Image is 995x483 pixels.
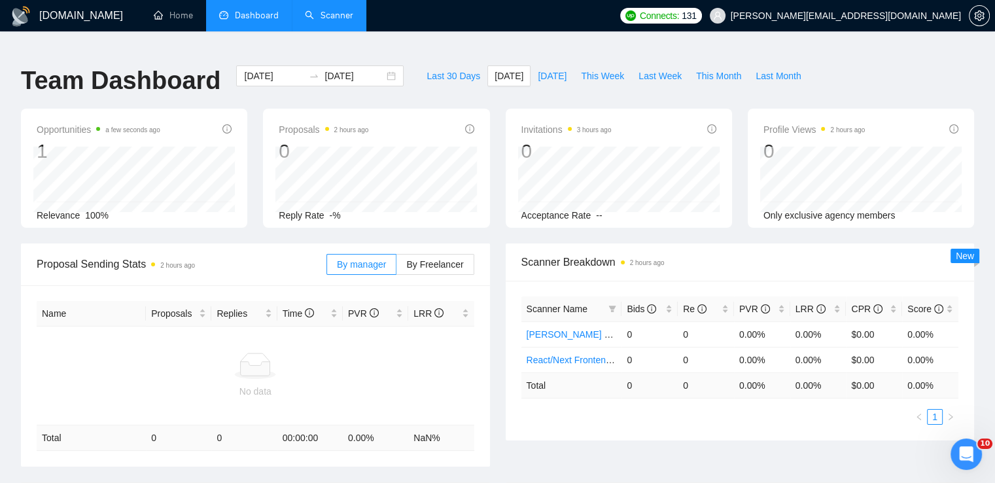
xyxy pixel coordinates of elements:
td: 0.00 % [734,372,790,398]
span: This Week [581,69,624,83]
span: PVR [739,304,770,314]
button: setting [969,5,990,26]
span: Scanner Breakdown [521,254,959,270]
span: info-circle [647,304,656,313]
span: New [956,251,974,261]
div: 0 [279,139,368,164]
span: -- [596,210,602,221]
span: Scanner Name [527,304,587,314]
span: to [309,71,319,81]
button: Last 30 Days [419,65,487,86]
span: Dashboard [235,10,279,21]
a: React/Next Frontend Dev [527,355,630,365]
td: 0 [678,372,734,398]
time: 2 hours ago [630,259,665,266]
span: info-circle [465,124,474,134]
span: Acceptance Rate [521,210,591,221]
span: Bids [627,304,656,314]
a: searchScanner [305,10,353,21]
span: Invitations [521,122,612,137]
span: info-circle [949,124,958,134]
span: Opportunities [37,122,160,137]
span: Connects: [640,9,679,23]
a: 1 [928,410,942,424]
span: filter [608,305,616,313]
img: logo [10,6,31,27]
li: Previous Page [911,409,927,425]
td: 0.00 % [790,372,847,398]
button: Last Week [631,65,689,86]
span: By manager [337,259,386,270]
span: 131 [682,9,696,23]
td: Total [521,372,622,398]
th: Name [37,301,146,327]
span: info-circle [305,308,314,317]
span: info-circle [697,304,707,313]
span: right [947,413,954,421]
td: 0.00% [734,321,790,347]
span: Relevance [37,210,80,221]
iframe: Intercom live chat [951,438,982,470]
th: Replies [211,301,277,327]
span: info-circle [370,308,379,317]
td: 0 [211,425,277,451]
span: Profile Views [763,122,865,137]
td: 0 [621,372,678,398]
span: LRR [413,308,444,319]
td: 0.00% [734,347,790,372]
a: setting [969,10,990,21]
td: 0.00% [790,347,847,372]
td: 00:00:00 [277,425,343,451]
td: 0 [621,347,678,372]
img: upwork-logo.png [625,10,636,21]
div: 0 [763,139,865,164]
span: Re [683,304,707,314]
button: [DATE] [487,65,531,86]
span: dashboard [219,10,228,20]
span: Score [907,304,943,314]
span: PVR [348,308,379,319]
td: 0.00% [790,321,847,347]
td: 0.00 % [902,372,958,398]
button: This Week [574,65,631,86]
span: setting [969,10,989,21]
span: This Month [696,69,741,83]
span: 100% [85,210,109,221]
span: info-circle [816,304,826,313]
span: Last Month [756,69,801,83]
span: info-circle [761,304,770,313]
span: [DATE] [495,69,523,83]
div: 0 [521,139,612,164]
h1: Team Dashboard [21,65,220,96]
time: 2 hours ago [160,262,195,269]
span: info-circle [222,124,232,134]
td: 0.00% [902,347,958,372]
button: right [943,409,958,425]
span: Replies [217,306,262,321]
span: 10 [977,438,992,449]
span: Proposals [279,122,368,137]
span: info-circle [707,124,716,134]
input: Start date [244,69,304,83]
td: $0.00 [846,347,902,372]
td: 0 [678,321,734,347]
time: a few seconds ago [105,126,160,134]
span: CPR [851,304,882,314]
th: Proposals [146,301,211,327]
span: Only exclusive agency members [763,210,896,221]
td: 0.00 % [343,425,408,451]
span: info-circle [434,308,444,317]
td: $ 0.00 [846,372,902,398]
td: NaN % [408,425,474,451]
li: Next Page [943,409,958,425]
div: 1 [37,139,160,164]
span: Proposals [151,306,196,321]
td: 0 [146,425,211,451]
span: user [713,11,722,20]
td: 0.00% [902,321,958,347]
time: 2 hours ago [334,126,369,134]
td: Total [37,425,146,451]
div: No data [42,384,469,399]
span: [DATE] [538,69,567,83]
button: This Month [689,65,748,86]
